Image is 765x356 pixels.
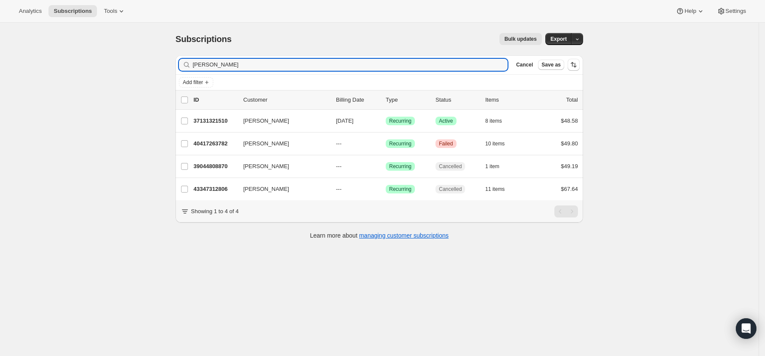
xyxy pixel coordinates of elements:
[439,186,462,193] span: Cancelled
[485,138,514,150] button: 10 items
[194,162,236,171] p: 39044808870
[194,117,236,125] p: 37131321510
[175,34,232,44] span: Subscriptions
[238,160,324,173] button: [PERSON_NAME]
[485,183,514,195] button: 11 items
[684,8,696,15] span: Help
[243,117,289,125] span: [PERSON_NAME]
[439,163,462,170] span: Cancelled
[554,205,578,217] nav: Pagination
[336,140,342,147] span: ---
[561,118,578,124] span: $48.58
[541,61,561,68] span: Save as
[736,318,756,339] div: Open Intercom Messenger
[435,96,478,104] p: Status
[726,8,746,15] span: Settings
[194,96,578,104] div: IDCustomerBilling DateTypeStatusItemsTotal
[194,139,236,148] p: 40417263782
[243,185,289,193] span: [PERSON_NAME]
[336,96,379,104] p: Billing Date
[485,118,502,124] span: 8 items
[538,60,564,70] button: Save as
[359,232,449,239] a: managing customer subscriptions
[712,5,751,17] button: Settings
[561,186,578,192] span: $67.64
[310,231,449,240] p: Learn more about
[485,96,528,104] div: Items
[516,61,533,68] span: Cancel
[238,137,324,151] button: [PERSON_NAME]
[194,138,578,150] div: 40417263782[PERSON_NAME]---SuccessRecurringCriticalFailed10 items$49.80
[194,96,236,104] p: ID
[389,140,411,147] span: Recurring
[336,118,354,124] span: [DATE]
[19,8,42,15] span: Analytics
[183,79,203,86] span: Add filter
[243,162,289,171] span: [PERSON_NAME]
[568,59,580,71] button: Sort the results
[193,59,508,71] input: Filter subscribers
[513,60,536,70] button: Cancel
[238,182,324,196] button: [PERSON_NAME]
[550,36,567,42] span: Export
[566,96,578,104] p: Total
[48,5,97,17] button: Subscriptions
[439,118,453,124] span: Active
[485,163,499,170] span: 1 item
[194,185,236,193] p: 43347312806
[485,140,505,147] span: 10 items
[439,140,453,147] span: Failed
[505,36,537,42] span: Bulk updates
[336,186,342,192] span: ---
[561,163,578,169] span: $49.19
[485,186,505,193] span: 11 items
[499,33,542,45] button: Bulk updates
[238,114,324,128] button: [PERSON_NAME]
[104,8,117,15] span: Tools
[194,160,578,172] div: 39044808870[PERSON_NAME]---SuccessRecurringCancelled1 item$49.19
[389,163,411,170] span: Recurring
[179,77,213,87] button: Add filter
[243,139,289,148] span: [PERSON_NAME]
[386,96,429,104] div: Type
[243,96,329,104] p: Customer
[485,115,511,127] button: 8 items
[485,160,509,172] button: 1 item
[194,183,578,195] div: 43347312806[PERSON_NAME]---SuccessRecurringCancelled11 items$67.64
[545,33,572,45] button: Export
[54,8,92,15] span: Subscriptions
[389,186,411,193] span: Recurring
[191,207,239,216] p: Showing 1 to 4 of 4
[671,5,710,17] button: Help
[389,118,411,124] span: Recurring
[561,140,578,147] span: $49.80
[99,5,131,17] button: Tools
[194,115,578,127] div: 37131321510[PERSON_NAME][DATE]SuccessRecurringSuccessActive8 items$48.58
[14,5,47,17] button: Analytics
[336,163,342,169] span: ---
